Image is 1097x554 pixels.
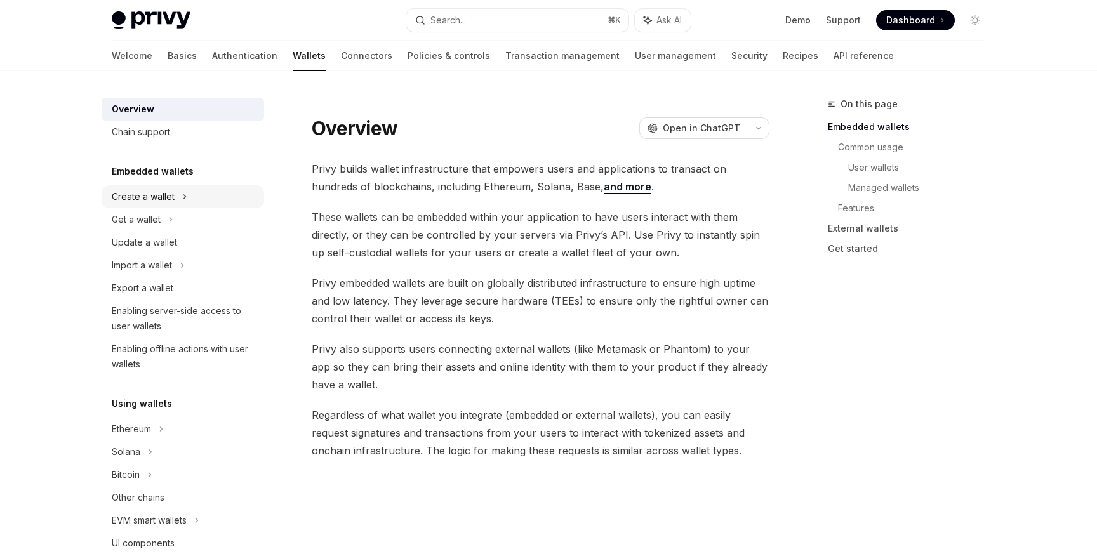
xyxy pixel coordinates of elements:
a: Recipes [783,41,818,71]
a: User wallets [848,157,995,178]
a: Basics [168,41,197,71]
span: Regardless of what wallet you integrate (embedded or external wallets), you can easily request si... [312,406,769,459]
a: Export a wallet [102,277,264,300]
div: Bitcoin [112,467,140,482]
h1: Overview [312,117,397,140]
a: Features [838,198,995,218]
a: External wallets [828,218,995,239]
div: Chain support [112,124,170,140]
a: Authentication [212,41,277,71]
a: Security [731,41,768,71]
button: Ask AI [635,9,691,32]
a: Get started [828,239,995,259]
button: Toggle dark mode [965,10,985,30]
div: Solana [112,444,140,459]
div: Import a wallet [112,258,172,273]
a: Other chains [102,486,264,509]
a: Dashboard [876,10,955,30]
div: Enabling offline actions with user wallets [112,341,256,372]
span: ⌘ K [608,15,621,25]
a: Wallets [293,41,326,71]
div: Get a wallet [112,212,161,227]
a: Overview [102,98,264,121]
span: On this page [841,96,898,112]
a: Enabling offline actions with user wallets [102,338,264,376]
a: Transaction management [505,41,620,71]
div: Other chains [112,490,164,505]
img: light logo [112,11,190,29]
div: Enabling server-side access to user wallets [112,303,256,334]
div: Create a wallet [112,189,175,204]
div: Export a wallet [112,280,173,296]
span: These wallets can be embedded within your application to have users interact with them directly, ... [312,208,769,261]
a: and more [604,180,651,194]
div: UI components [112,536,175,551]
a: Policies & controls [408,41,490,71]
button: Search...⌘K [406,9,628,32]
a: Embedded wallets [828,117,995,137]
h5: Embedded wallets [112,164,194,179]
a: Welcome [112,41,152,71]
span: Dashboard [886,14,935,27]
div: EVM smart wallets [112,513,187,528]
a: Chain support [102,121,264,143]
h5: Using wallets [112,396,172,411]
span: Open in ChatGPT [663,122,740,135]
button: Open in ChatGPT [639,117,748,139]
a: Enabling server-side access to user wallets [102,300,264,338]
a: Common usage [838,137,995,157]
a: Connectors [341,41,392,71]
div: Overview [112,102,154,117]
a: Demo [785,14,811,27]
span: Ask AI [656,14,682,27]
a: Support [826,14,861,27]
a: Managed wallets [848,178,995,198]
a: API reference [834,41,894,71]
div: Ethereum [112,421,151,437]
div: Search... [430,13,466,28]
span: Privy embedded wallets are built on globally distributed infrastructure to ensure high uptime and... [312,274,769,327]
div: Update a wallet [112,235,177,250]
a: Update a wallet [102,231,264,254]
a: User management [635,41,716,71]
span: Privy also supports users connecting external wallets (like Metamask or Phantom) to your app so t... [312,340,769,393]
span: Privy builds wallet infrastructure that empowers users and applications to transact on hundreds o... [312,160,769,195]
